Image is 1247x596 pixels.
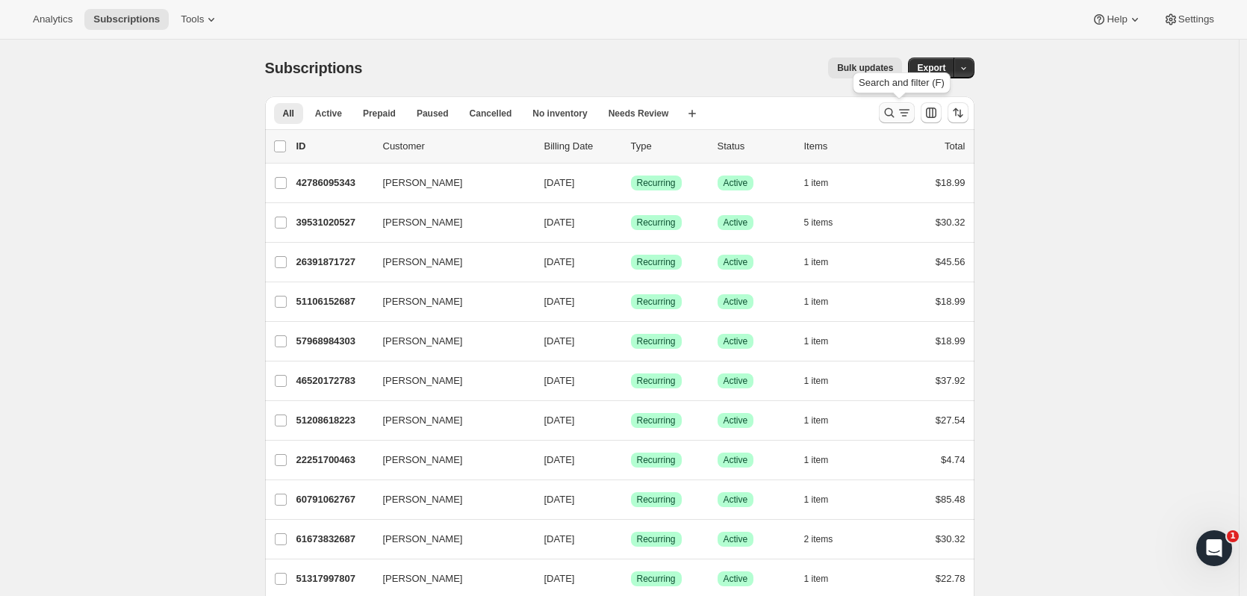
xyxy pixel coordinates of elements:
span: [DATE] [544,533,575,544]
span: Recurring [637,415,676,426]
span: 1 item [804,375,829,387]
span: 1 item [804,256,829,268]
div: 39531020527[PERSON_NAME][DATE]SuccessRecurringSuccessActive5 items$30.32 [296,212,965,233]
button: 2 items [804,529,850,550]
p: 51208618223 [296,413,371,428]
span: Tools [181,13,204,25]
span: [DATE] [544,177,575,188]
span: [PERSON_NAME] [383,373,463,388]
span: 1 item [804,296,829,308]
span: [PERSON_NAME] [383,532,463,547]
button: Tools [172,9,228,30]
span: $45.56 [936,256,965,267]
button: 1 item [804,410,845,431]
span: Needs Review [609,108,669,119]
div: IDCustomerBilling DateTypeStatusItemsTotal [296,139,965,154]
button: Bulk updates [828,58,902,78]
span: No inventory [532,108,587,119]
button: [PERSON_NAME] [374,329,523,353]
span: 2 items [804,533,833,545]
p: 51106152687 [296,294,371,309]
span: Active [724,177,748,189]
button: [PERSON_NAME] [374,171,523,195]
span: $85.48 [936,494,965,505]
button: [PERSON_NAME] [374,567,523,591]
button: 1 item [804,173,845,193]
p: Customer [383,139,532,154]
span: Recurring [637,494,676,506]
div: 61673832687[PERSON_NAME][DATE]SuccessRecurringSuccessActive2 items$30.32 [296,529,965,550]
span: Recurring [637,573,676,585]
button: [PERSON_NAME] [374,448,523,472]
span: [DATE] [544,375,575,386]
button: [PERSON_NAME] [374,369,523,393]
span: $27.54 [936,415,965,426]
span: $37.92 [936,375,965,386]
span: Active [724,454,748,466]
span: Active [724,375,748,387]
span: [DATE] [544,454,575,465]
p: 22251700463 [296,453,371,468]
button: [PERSON_NAME] [374,488,523,512]
span: Active [724,296,748,308]
div: 26391871727[PERSON_NAME][DATE]SuccessRecurringSuccessActive1 item$45.56 [296,252,965,273]
span: [PERSON_NAME] [383,492,463,507]
div: Items [804,139,879,154]
span: Export [917,62,945,74]
span: [PERSON_NAME] [383,215,463,230]
p: ID [296,139,371,154]
button: Customize table column order and visibility [921,102,942,123]
button: 1 item [804,489,845,510]
span: Active [724,533,748,545]
span: Paused [417,108,449,119]
span: [DATE] [544,256,575,267]
span: Recurring [637,177,676,189]
iframe: Intercom live chat [1196,530,1232,566]
button: [PERSON_NAME] [374,527,523,551]
span: Prepaid [363,108,396,119]
span: Recurring [637,256,676,268]
button: Export [908,58,954,78]
span: 1 item [804,335,829,347]
span: Active [724,494,748,506]
div: 51106152687[PERSON_NAME][DATE]SuccessRecurringSuccessActive1 item$18.99 [296,291,965,312]
span: [DATE] [544,573,575,584]
div: 42786095343[PERSON_NAME][DATE]SuccessRecurringSuccessActive1 item$18.99 [296,173,965,193]
div: 46520172783[PERSON_NAME][DATE]SuccessRecurringSuccessActive1 item$37.92 [296,370,965,391]
button: 1 item [804,370,845,391]
span: Recurring [637,296,676,308]
p: 26391871727 [296,255,371,270]
span: Active [724,335,748,347]
button: 1 item [804,568,845,589]
span: [PERSON_NAME] [383,176,463,190]
p: 46520172783 [296,373,371,388]
span: [DATE] [544,415,575,426]
button: [PERSON_NAME] [374,409,523,432]
span: [DATE] [544,217,575,228]
div: 51317997807[PERSON_NAME][DATE]SuccessRecurringSuccessActive1 item$22.78 [296,568,965,589]
span: [PERSON_NAME] [383,413,463,428]
span: 1 [1227,530,1239,542]
button: 1 item [804,450,845,471]
span: 1 item [804,415,829,426]
span: [DATE] [544,335,575,347]
p: 60791062767 [296,492,371,507]
span: Subscriptions [93,13,160,25]
button: Sort the results [948,102,968,123]
span: 1 item [804,454,829,466]
div: 22251700463[PERSON_NAME][DATE]SuccessRecurringSuccessActive1 item$4.74 [296,450,965,471]
span: [PERSON_NAME] [383,255,463,270]
span: 1 item [804,177,829,189]
span: Recurring [637,375,676,387]
span: [PERSON_NAME] [383,294,463,309]
span: 1 item [804,494,829,506]
span: $4.74 [941,454,965,465]
button: 1 item [804,252,845,273]
button: 5 items [804,212,850,233]
button: Analytics [24,9,81,30]
span: [DATE] [544,494,575,505]
span: Active [724,256,748,268]
button: Settings [1154,9,1223,30]
button: Create new view [680,103,704,124]
button: Subscriptions [84,9,169,30]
